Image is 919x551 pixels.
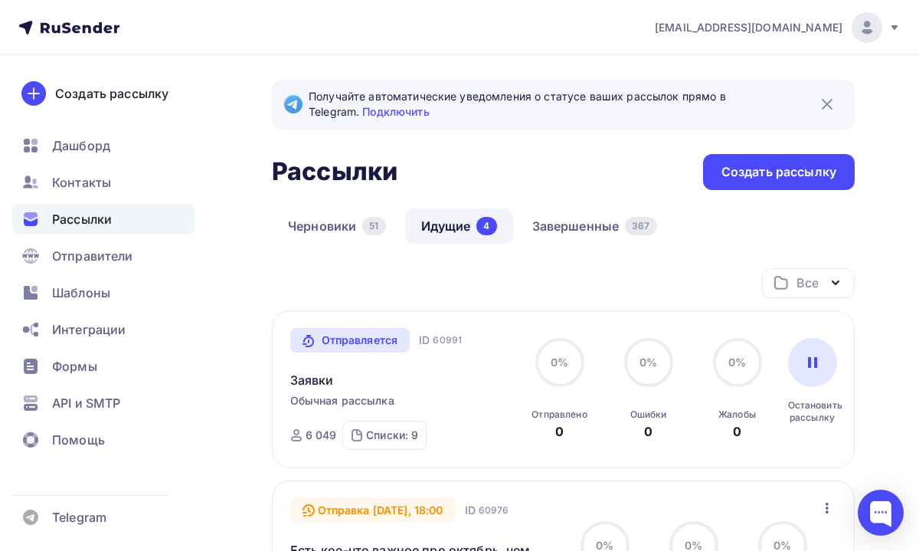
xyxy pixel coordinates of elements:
span: 0% [728,356,746,369]
a: Рассылки [12,204,195,235]
span: 0% [639,356,657,369]
a: Завершенные367 [516,208,673,244]
a: Черновики51 [272,208,402,244]
span: Формы [52,357,97,376]
span: 0% [551,356,568,369]
div: 0 [644,422,652,441]
span: Отправители [52,247,133,265]
a: Заявки [290,371,334,389]
span: [EMAIL_ADDRESS][DOMAIN_NAME] [655,20,842,35]
span: 60976 [479,503,509,518]
a: Отправители [12,241,195,271]
div: 367 [625,217,656,235]
span: ID [419,333,430,348]
div: Списки: 9 [366,428,418,443]
div: Отправлено [531,408,587,421]
div: Жалобы [718,408,756,421]
div: Отправка [DATE], 18:00 [290,498,456,523]
span: Обычная рассылка [290,393,394,408]
a: [EMAIL_ADDRESS][DOMAIN_NAME] [655,12,901,43]
h2: Рассылки [272,156,397,187]
span: Контакты [52,173,111,192]
div: 51 [362,217,385,235]
span: ID [465,503,476,518]
div: Все [796,274,818,292]
a: Контакты [12,167,195,198]
span: Telegram [52,508,106,526]
img: Telegram [284,95,303,113]
div: 0 [733,422,741,441]
a: Подключить [362,105,429,118]
span: Дашборд [52,136,110,155]
div: Остановить рассылку [788,399,837,424]
div: 0 [555,422,564,441]
div: Создать рассылку [721,163,836,181]
span: Рассылки [52,210,112,228]
span: Получайте автоматические уведомления о статусе ваших рассылок прямо в Telegram. [309,89,842,120]
div: Ошибки [630,408,667,421]
div: 4 [476,217,496,235]
a: Формы [12,351,195,382]
span: API и SMTP [52,394,120,412]
a: Идущие4 [405,208,513,244]
span: Помощь [52,431,105,449]
span: Шаблоны [52,284,110,302]
a: Шаблоны [12,277,195,308]
span: Интеграции [52,320,126,339]
a: Дашборд [12,130,195,161]
span: 60991 [433,333,462,348]
div: 6 049 [306,428,337,443]
button: Все [762,268,855,298]
a: Отправляется [290,328,410,353]
div: Создать рассылку [55,84,168,103]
